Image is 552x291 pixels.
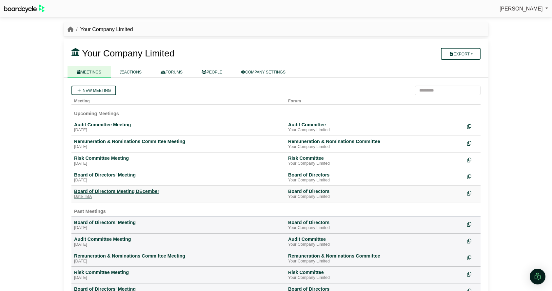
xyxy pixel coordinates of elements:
[232,66,295,78] a: COMPANY SETTINGS
[288,155,462,166] a: Risk Committee Your Company Limited
[288,188,462,194] div: Board of Directors
[467,172,478,181] div: Make a copy
[288,188,462,199] a: Board of Directors Your Company Limited
[288,172,462,183] a: Board of Directors Your Company Limited
[288,259,462,264] div: Your Company Limited
[288,236,462,242] div: Audit Committee
[288,275,462,281] div: Your Company Limited
[74,161,283,166] div: [DATE]
[288,269,462,275] div: Risk Committee
[530,269,545,284] div: Open Intercom Messenger
[288,172,462,178] div: Board of Directors
[467,155,478,164] div: Make a copy
[288,236,462,247] a: Audit Committee Your Company Limited
[74,111,119,116] span: Upcoming Meetings
[74,155,283,161] div: Risk Committee Meeting
[288,138,462,144] div: Remuneration & Nominations Committee
[82,48,174,58] span: Your Company Limited
[288,253,462,264] a: Remuneration & Nominations Committee Your Company Limited
[74,225,283,231] div: [DATE]
[74,253,283,264] a: Remuneration & Nominations Committee Meeting [DATE]
[74,188,283,199] a: Board of Directors Meeting DEcember Date TBA
[111,66,151,78] a: ACTIONS
[74,269,283,281] a: Risk Committee Meeting [DATE]
[467,138,478,147] div: Make a copy
[74,275,283,281] div: [DATE]
[74,188,283,194] div: Board of Directors Meeting DEcember
[73,25,133,34] li: Your Company Limited
[288,253,462,259] div: Remuneration & Nominations Committee
[74,138,283,144] div: Remuneration & Nominations Committee Meeting
[74,269,283,275] div: Risk Committee Meeting
[288,194,462,199] div: Your Company Limited
[500,5,548,13] a: [PERSON_NAME]
[74,259,283,264] div: [DATE]
[467,269,478,278] div: Make a copy
[74,242,283,247] div: [DATE]
[288,122,462,128] div: Audit Committee
[467,122,478,131] div: Make a copy
[71,86,116,95] a: New meeting
[74,122,283,133] a: Audit Committee Meeting [DATE]
[288,122,462,133] a: Audit Committee Your Company Limited
[74,178,283,183] div: [DATE]
[288,128,462,133] div: Your Company Limited
[288,269,462,281] a: Risk Committee Your Company Limited
[74,138,283,150] a: Remuneration & Nominations Committee Meeting [DATE]
[467,253,478,262] div: Make a copy
[74,172,283,178] div: Board of Directors' Meeting
[4,5,45,13] img: BoardcycleBlackGreen-aaafeed430059cb809a45853b8cf6d952af9d84e6e89e1f1685b34bfd5cb7d64.svg
[288,144,462,150] div: Your Company Limited
[74,128,283,133] div: [DATE]
[74,194,283,199] div: Date TBA
[467,188,478,197] div: Make a copy
[74,122,283,128] div: Audit Committee Meeting
[288,219,462,231] a: Board of Directors Your Company Limited
[441,48,481,60] button: Export
[288,219,462,225] div: Board of Directors
[74,236,283,247] a: Audit Committee Meeting [DATE]
[192,66,232,78] a: PEOPLE
[288,242,462,247] div: Your Company Limited
[467,219,478,228] div: Make a copy
[288,161,462,166] div: Your Company Limited
[74,236,283,242] div: Audit Committee Meeting
[74,144,283,150] div: [DATE]
[74,155,283,166] a: Risk Committee Meeting [DATE]
[467,236,478,245] div: Make a copy
[74,172,283,183] a: Board of Directors' Meeting [DATE]
[68,25,133,34] nav: breadcrumb
[74,253,283,259] div: Remuneration & Nominations Committee Meeting
[288,178,462,183] div: Your Company Limited
[500,6,543,11] span: [PERSON_NAME]
[74,219,283,225] div: Board of Directors' Meeting
[151,66,192,78] a: FORUMS
[74,209,106,214] span: Past Meetings
[288,155,462,161] div: Risk Committee
[286,95,464,105] th: Forum
[288,225,462,231] div: Your Company Limited
[71,95,286,105] th: Meeting
[74,219,283,231] a: Board of Directors' Meeting [DATE]
[288,138,462,150] a: Remuneration & Nominations Committee Your Company Limited
[68,66,111,78] a: MEETINGS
